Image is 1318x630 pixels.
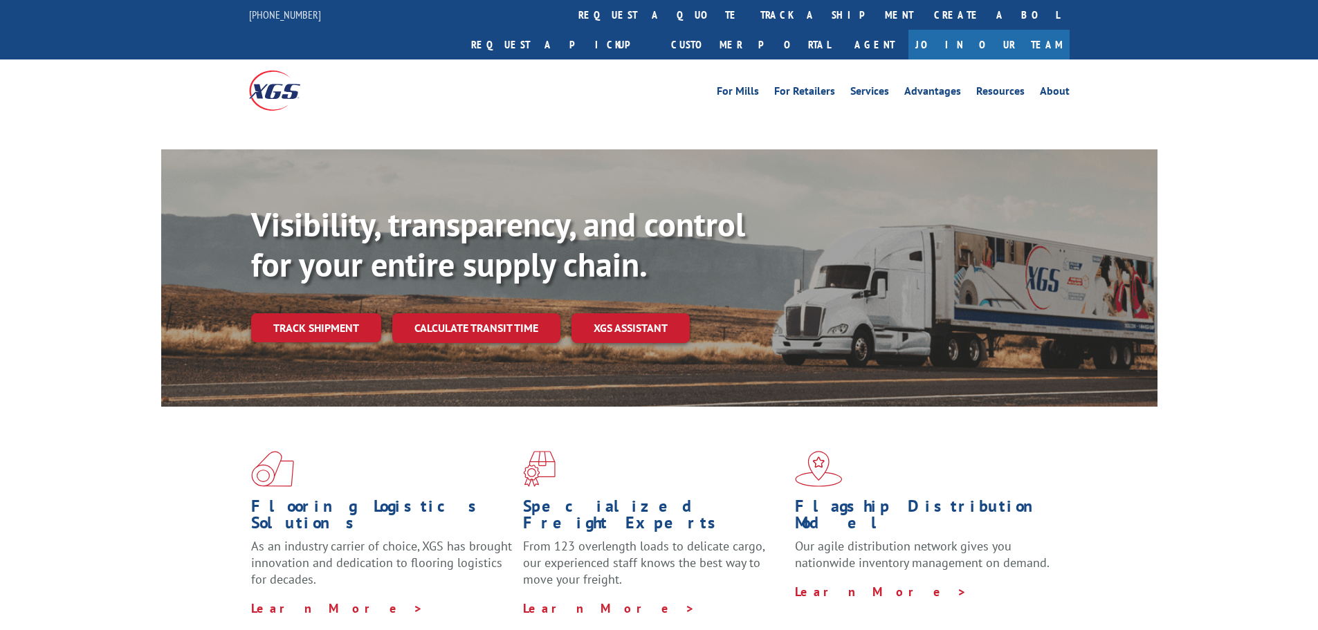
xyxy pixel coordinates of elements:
[774,86,835,101] a: For Retailers
[251,451,294,487] img: xgs-icon-total-supply-chain-intelligence-red
[841,30,908,59] a: Agent
[904,86,961,101] a: Advantages
[461,30,661,59] a: Request a pickup
[251,203,745,286] b: Visibility, transparency, and control for your entire supply chain.
[795,584,967,600] a: Learn More >
[251,538,512,587] span: As an industry carrier of choice, XGS has brought innovation and dedication to flooring logistics...
[392,313,560,343] a: Calculate transit time
[523,600,695,616] a: Learn More >
[795,451,843,487] img: xgs-icon-flagship-distribution-model-red
[249,8,321,21] a: [PHONE_NUMBER]
[976,86,1025,101] a: Resources
[795,538,1050,571] span: Our agile distribution network gives you nationwide inventory management on demand.
[523,451,556,487] img: xgs-icon-focused-on-flooring-red
[251,313,381,342] a: Track shipment
[251,600,423,616] a: Learn More >
[523,538,785,600] p: From 123 overlength loads to delicate cargo, our experienced staff knows the best way to move you...
[1040,86,1070,101] a: About
[795,498,1056,538] h1: Flagship Distribution Model
[523,498,785,538] h1: Specialized Freight Experts
[251,498,513,538] h1: Flooring Logistics Solutions
[850,86,889,101] a: Services
[908,30,1070,59] a: Join Our Team
[661,30,841,59] a: Customer Portal
[717,86,759,101] a: For Mills
[571,313,690,343] a: XGS ASSISTANT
